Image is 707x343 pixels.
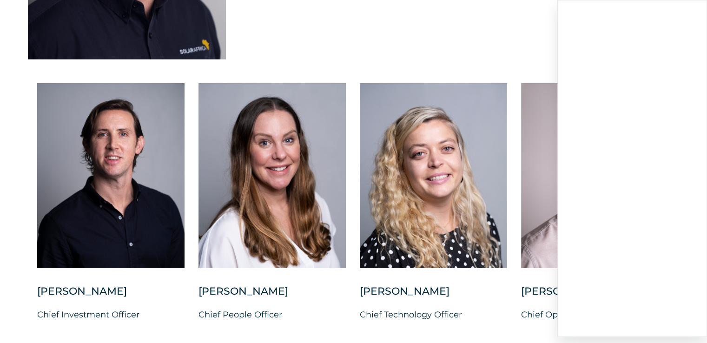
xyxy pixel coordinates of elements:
p: Chief Operating Officer [521,308,668,322]
div: [PERSON_NAME] [198,284,346,308]
div: [PERSON_NAME] [360,284,507,308]
p: Chief Investment Officer [37,308,185,322]
div: [PERSON_NAME] [37,284,185,308]
div: [PERSON_NAME] [521,284,668,308]
p: Chief People Officer [198,308,346,322]
p: Chief Technology Officer [360,308,507,322]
